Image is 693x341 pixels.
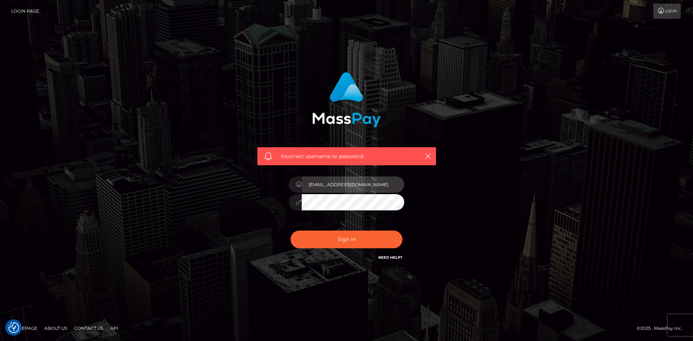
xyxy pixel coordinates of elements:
[108,323,121,334] a: API
[637,324,688,332] div: © 2025 , MassPay Inc.
[8,322,19,333] img: Revisit consent button
[312,72,381,127] img: MassPay Login
[281,153,413,160] span: Incorrect username or password.
[302,176,404,193] input: Username...
[11,4,39,19] a: Login Page
[42,323,70,334] a: About Us
[653,4,681,19] a: Login
[291,231,402,248] button: Sign in
[8,322,19,333] button: Consent Preferences
[71,323,106,334] a: Contact Us
[8,323,40,334] a: Homepage
[378,255,402,260] a: Need Help?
